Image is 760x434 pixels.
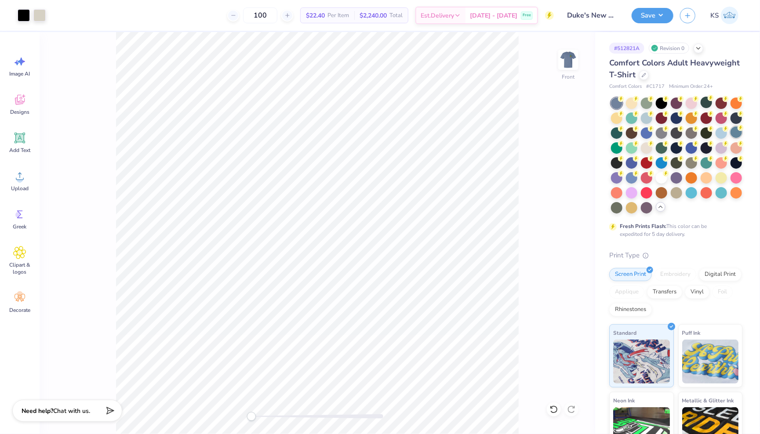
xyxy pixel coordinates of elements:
div: Accessibility label [247,412,256,421]
span: $22.40 [306,11,325,20]
div: Applique [609,286,644,299]
span: Metallic & Glitter Ink [682,396,734,405]
input: Untitled Design [560,7,625,24]
span: Decorate [9,307,30,314]
span: Clipart & logos [5,261,34,275]
div: Rhinestones [609,303,652,316]
span: # C1717 [646,83,665,90]
span: KS [710,11,719,21]
div: # 512821A [609,43,644,54]
span: Comfort Colors [609,83,642,90]
img: Kelly Sherak [721,7,738,24]
span: Free [523,12,531,18]
strong: Need help? [22,407,53,415]
div: Embroidery [655,268,696,281]
span: Chat with us. [53,407,90,415]
span: Minimum Order: 24 + [669,83,713,90]
div: Foil [712,286,733,299]
span: Designs [10,108,29,116]
div: Screen Print [609,268,652,281]
span: Total [389,11,403,20]
div: Revision 0 [649,43,689,54]
img: Puff Ink [682,340,739,383]
span: Puff Ink [682,328,701,337]
div: This color can be expedited for 5 day delivery. [620,222,728,238]
img: Front [560,51,577,69]
span: Image AI [10,70,30,77]
span: Standard [613,328,636,337]
span: Comfort Colors Adult Heavyweight T-Shirt [609,58,740,80]
span: Neon Ink [613,396,635,405]
span: Upload [11,185,29,192]
span: Greek [13,223,27,230]
input: – – [243,7,277,23]
img: Standard [613,340,670,383]
span: Est. Delivery [421,11,454,20]
div: Print Type [609,250,742,260]
span: Add Text [9,147,30,154]
span: [DATE] - [DATE] [470,11,517,20]
a: KS [706,7,742,24]
span: $2,240.00 [360,11,387,20]
div: Transfers [647,286,682,299]
div: Digital Print [699,268,742,281]
div: Front [562,73,575,81]
span: Per Item [327,11,349,20]
strong: Fresh Prints Flash: [620,223,666,230]
div: Vinyl [685,286,709,299]
button: Save [632,8,673,23]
